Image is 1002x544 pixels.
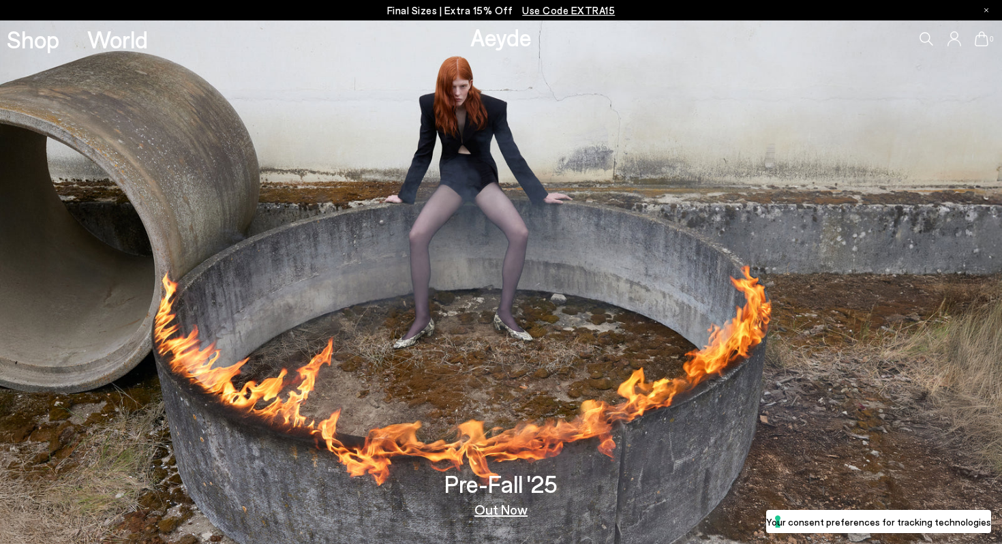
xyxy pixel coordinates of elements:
[766,510,991,533] button: Your consent preferences for tracking technologies
[975,31,988,46] a: 0
[387,2,616,19] p: Final Sizes | Extra 15% Off
[7,27,59,51] a: Shop
[988,35,995,43] span: 0
[522,4,615,16] span: Navigate to /collections/ss25-final-sizes
[766,515,991,529] label: Your consent preferences for tracking technologies
[470,22,532,51] a: Aeyde
[87,27,148,51] a: World
[474,502,528,516] a: Out Now
[444,472,558,496] h3: Pre-Fall '25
